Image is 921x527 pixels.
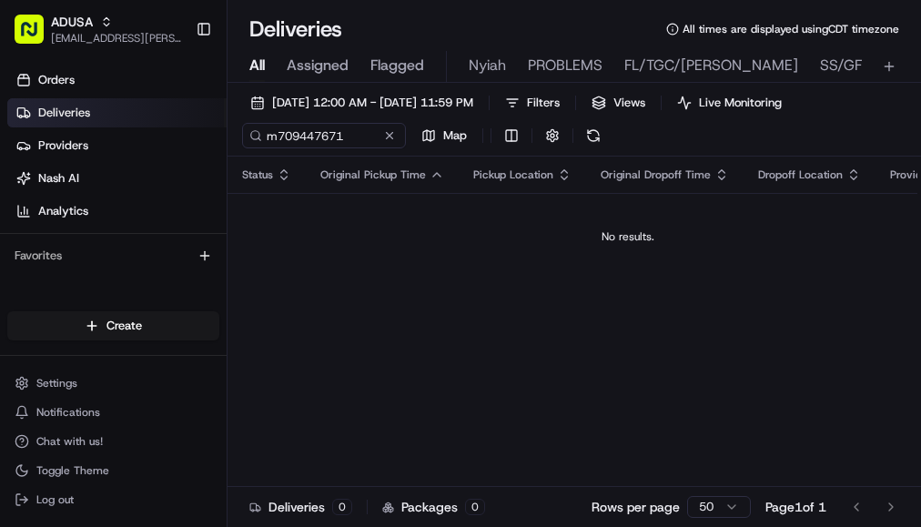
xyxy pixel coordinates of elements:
span: Filters [527,95,560,111]
span: Flagged [370,55,424,76]
span: Chat with us! [36,434,103,449]
button: ADUSA [51,13,93,31]
input: Clear [47,117,300,137]
button: Notifications [7,400,219,425]
a: 💻API Documentation [147,257,299,289]
span: Assigned [287,55,349,76]
button: [EMAIL_ADDRESS][PERSON_NAME][DOMAIN_NAME] [51,31,181,46]
button: Filters [497,90,568,116]
span: Log out [36,492,74,507]
a: Deliveries [7,98,227,127]
span: Status [242,167,273,182]
a: Nash AI [7,164,227,193]
span: Notifications [36,405,100,420]
img: Nash [18,18,55,55]
span: Providers [38,137,88,154]
div: Favorites [7,241,219,270]
button: Live Monitoring [669,90,790,116]
div: Page 1 of 1 [765,498,826,516]
span: Dropoff Location [758,167,843,182]
div: 0 [465,499,485,515]
button: Settings [7,370,219,396]
div: We're available if you need us! [62,192,230,207]
p: Rows per page [592,498,680,516]
span: Settings [36,376,77,390]
span: Knowledge Base [36,264,139,282]
span: Nash AI [38,170,79,187]
span: Live Monitoring [699,95,782,111]
button: Toggle Theme [7,458,219,483]
span: All [249,55,265,76]
div: Start new chat [62,174,299,192]
a: Providers [7,131,227,160]
span: SS/GF [820,55,862,76]
a: Analytics [7,197,227,226]
span: Nyiah [469,55,506,76]
span: Map [443,127,467,144]
span: PROBLEMS [528,55,602,76]
span: Views [613,95,645,111]
a: Orders [7,66,227,95]
span: Analytics [38,203,88,219]
div: Packages [382,498,485,516]
img: 1736555255976-a54dd68f-1ca7-489b-9aae-adbdc363a1c4 [18,174,51,207]
span: Original Pickup Time [320,167,426,182]
input: Type to search [242,123,406,148]
button: Views [583,90,653,116]
span: Toggle Theme [36,463,109,478]
div: Deliveries [249,498,352,516]
a: Powered byPylon [128,308,220,322]
span: FL/TGC/[PERSON_NAME] [624,55,798,76]
span: [DATE] 12:00 AM - [DATE] 11:59 PM [272,95,473,111]
p: Welcome 👋 [18,73,331,102]
a: 📗Knowledge Base [11,257,147,289]
span: API Documentation [172,264,292,282]
div: 0 [332,499,352,515]
span: All times are displayed using CDT timezone [683,22,899,36]
h1: Deliveries [249,15,342,44]
button: Start new chat [309,179,331,201]
button: Map [413,123,475,148]
span: Original Dropoff Time [601,167,711,182]
span: Pylon [181,309,220,322]
span: Pickup Location [473,167,553,182]
button: Create [7,311,219,340]
span: Create [106,318,142,334]
button: Chat with us! [7,429,219,454]
span: Deliveries [38,105,90,121]
span: Orders [38,72,75,88]
button: ADUSA[EMAIL_ADDRESS][PERSON_NAME][DOMAIN_NAME] [7,7,188,51]
div: 📗 [18,266,33,280]
button: [DATE] 12:00 AM - [DATE] 11:59 PM [242,90,481,116]
div: 💻 [154,266,168,280]
button: Log out [7,487,219,512]
button: Refresh [581,123,606,148]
